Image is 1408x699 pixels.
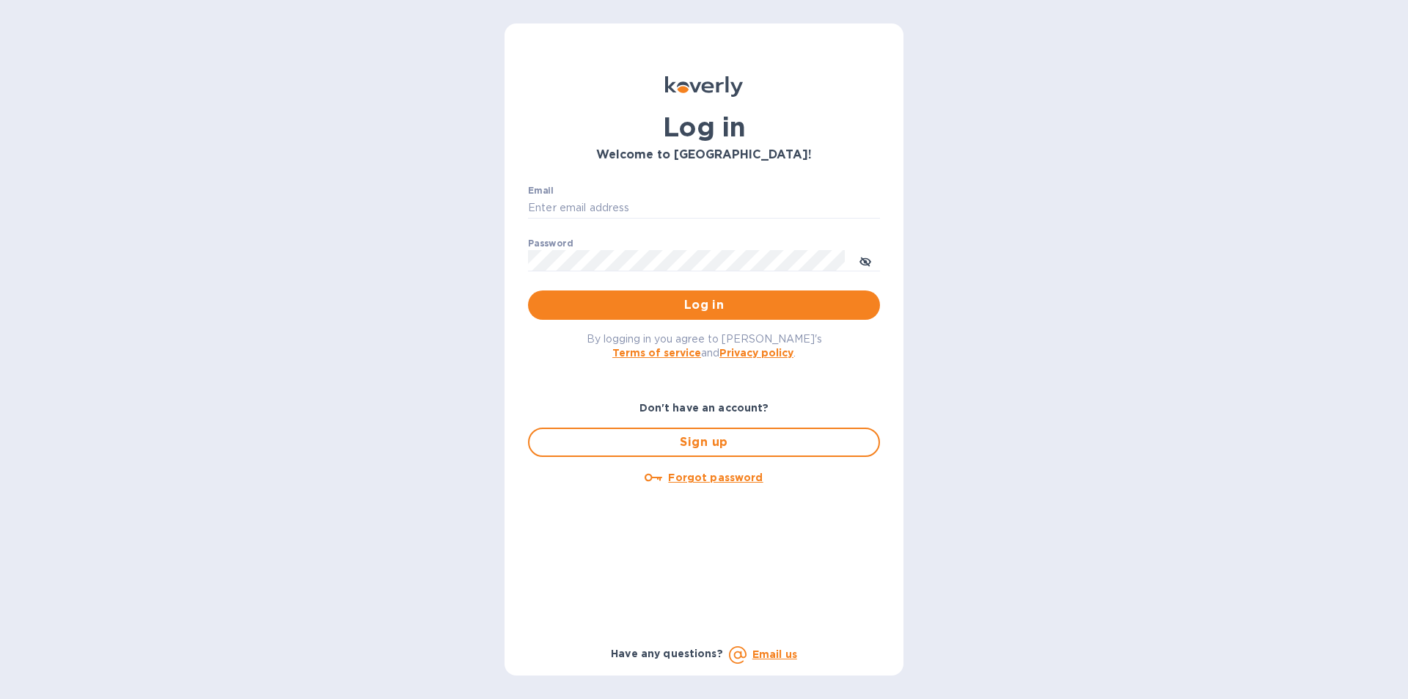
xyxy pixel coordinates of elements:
[528,290,880,320] button: Log in
[528,197,880,219] input: Enter email address
[611,648,723,659] b: Have any questions?
[528,239,573,248] label: Password
[540,296,868,314] span: Log in
[665,76,743,97] img: Koverly
[639,402,769,414] b: Don't have an account?
[528,428,880,457] button: Sign up
[587,333,822,359] span: By logging in you agree to [PERSON_NAME]'s and .
[668,472,763,483] u: Forgot password
[752,648,797,660] a: Email us
[851,246,880,275] button: toggle password visibility
[528,186,554,195] label: Email
[612,347,701,359] a: Terms of service
[719,347,793,359] a: Privacy policy
[528,111,880,142] h1: Log in
[528,148,880,162] h3: Welcome to [GEOGRAPHIC_DATA]!
[541,433,867,451] span: Sign up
